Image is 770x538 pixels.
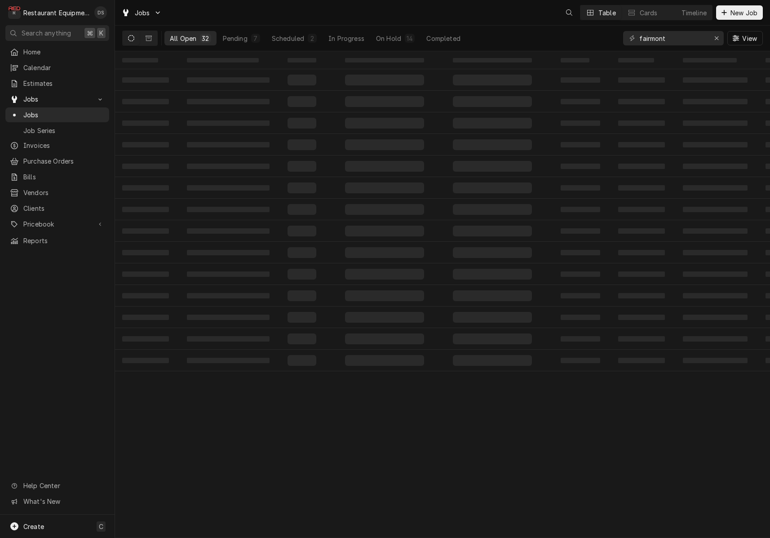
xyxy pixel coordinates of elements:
span: ‌ [561,315,600,320]
span: ‌ [453,161,532,172]
span: Search anything [22,28,71,38]
span: ‌ [561,185,600,191]
span: ‌ [561,271,600,277]
span: ‌ [618,207,665,212]
span: ‌ [683,99,748,104]
span: ‌ [122,228,169,234]
span: Home [23,47,105,57]
span: ‌ [618,58,654,62]
span: ‌ [122,271,169,277]
span: Estimates [23,79,105,88]
span: ‌ [618,271,665,277]
div: Table [598,8,616,18]
span: ‌ [288,75,316,85]
span: ‌ [187,228,270,234]
span: ‌ [453,182,532,193]
span: ‌ [453,269,532,280]
span: ‌ [453,247,532,258]
span: Jobs [23,110,105,120]
span: ‌ [561,250,600,255]
span: ‌ [345,118,424,129]
span: ‌ [345,58,424,62]
span: ‌ [683,142,748,147]
span: ‌ [453,333,532,344]
a: Clients [5,201,109,216]
span: ‌ [618,77,665,83]
span: ‌ [561,293,600,298]
span: ‌ [345,226,424,236]
span: ‌ [345,355,424,366]
span: ‌ [187,207,270,212]
span: Pricebook [23,219,91,229]
span: ‌ [683,271,748,277]
span: ‌ [187,120,270,126]
a: Go to Jobs [118,5,165,20]
span: ‌ [288,312,316,323]
span: ‌ [122,185,169,191]
span: View [740,34,759,43]
span: ‌ [683,250,748,255]
span: ‌ [345,75,424,85]
span: Purchase Orders [23,156,105,166]
span: ‌ [288,247,316,258]
span: ‌ [187,250,270,255]
span: ‌ [561,207,600,212]
span: ‌ [683,336,748,342]
div: 14 [407,34,413,43]
a: Jobs [5,107,109,122]
span: ‌ [187,164,270,169]
span: ‌ [187,77,270,83]
span: ‌ [187,293,270,298]
span: Help Center [23,481,104,490]
span: ‌ [122,315,169,320]
span: ‌ [122,293,169,298]
a: Go to What's New [5,494,109,509]
span: ‌ [122,358,169,363]
div: Timeline [681,8,707,18]
span: ‌ [618,336,665,342]
span: ‌ [618,120,665,126]
span: ‌ [122,164,169,169]
a: Invoices [5,138,109,153]
span: ‌ [453,312,532,323]
span: ‌ [561,142,600,147]
span: ‌ [561,336,600,342]
span: ‌ [122,99,169,104]
div: In Progress [328,34,364,43]
span: ‌ [288,226,316,236]
div: Completed [426,34,460,43]
span: ‌ [122,207,169,212]
span: ‌ [122,120,169,126]
a: Go to Help Center [5,478,109,493]
div: All Open [170,34,196,43]
span: ‌ [187,58,259,62]
a: Calendar [5,60,109,75]
span: ‌ [683,293,748,298]
span: ‌ [453,226,532,236]
span: ‌ [561,120,600,126]
span: ‌ [345,290,424,301]
span: Invoices [23,141,105,150]
span: ‌ [453,204,532,215]
span: ‌ [561,228,600,234]
span: ⌘ [87,28,93,38]
span: ‌ [122,142,169,147]
span: ‌ [618,250,665,255]
span: ‌ [122,58,158,62]
span: C [99,522,103,531]
span: ‌ [187,358,270,363]
span: ‌ [453,96,532,107]
span: ‌ [683,77,748,83]
span: ‌ [561,99,600,104]
span: ‌ [345,139,424,150]
span: ‌ [345,269,424,280]
button: View [727,31,763,45]
span: ‌ [683,228,748,234]
div: On Hold [376,34,401,43]
div: Derek Stewart's Avatar [94,6,107,19]
a: Vendors [5,185,109,200]
span: New Job [729,8,759,18]
span: ‌ [288,161,316,172]
span: ‌ [187,336,270,342]
span: ‌ [122,77,169,83]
